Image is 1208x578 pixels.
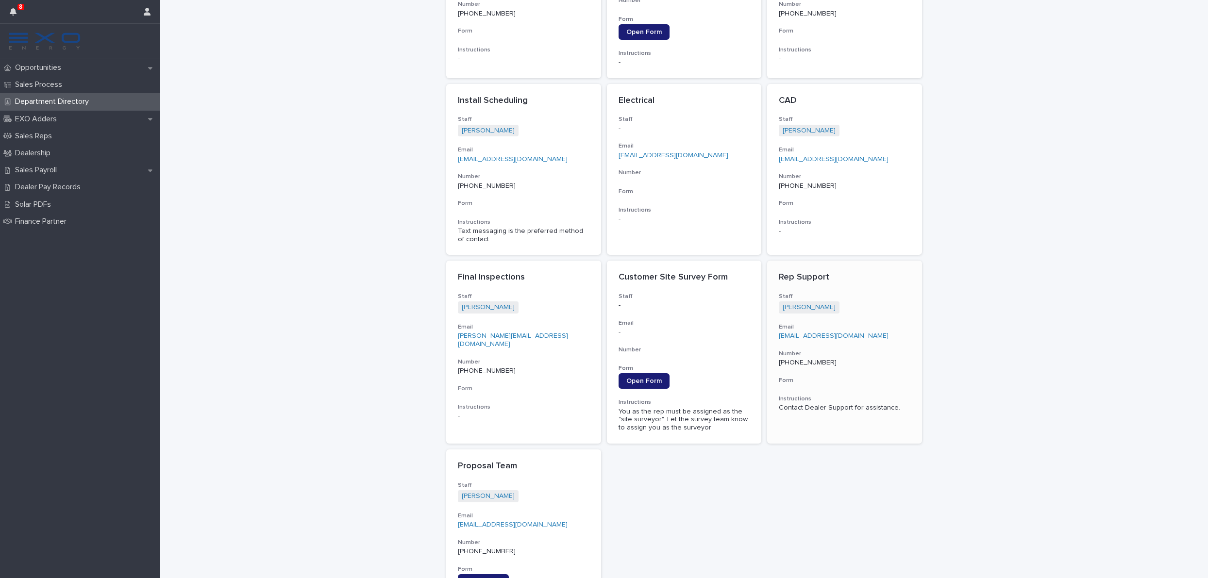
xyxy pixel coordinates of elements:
[619,116,750,123] h3: Staff
[779,156,889,163] a: [EMAIL_ADDRESS][DOMAIN_NAME]
[779,146,910,154] h3: Email
[783,303,836,312] a: [PERSON_NAME]
[458,332,568,347] a: [PERSON_NAME][EMAIL_ADDRESS][DOMAIN_NAME]
[458,227,589,244] div: Text messaging is the preferred method of contact
[779,0,910,8] h3: Number
[619,50,750,57] h3: Instructions
[458,358,589,366] h3: Number
[619,16,750,23] h3: Form
[779,96,910,106] p: CAD
[619,215,750,223] div: -
[8,32,82,51] img: FKS5r6ZBThi8E5hshIGi
[626,29,662,35] span: Open Form
[779,359,837,366] a: [PHONE_NUMBER]
[779,272,910,283] p: Rep Support
[619,408,750,432] div: You as the rep must be assigned as the "site surveyor". Let the survey team know to assign you as...
[11,182,88,192] p: Dealer Pay Records
[458,539,589,546] h3: Number
[458,116,589,123] h3: Staff
[458,323,589,331] h3: Email
[626,378,662,384] span: Open Form
[779,350,910,358] h3: Number
[779,182,837,189] a: [PHONE_NUMBER]
[11,132,60,141] p: Sales Reps
[458,385,589,393] h3: Form
[779,404,910,412] div: Contact Dealer Support for assistance.
[458,548,516,555] a: [PHONE_NUMBER]
[619,301,750,310] p: -
[619,58,750,66] div: -
[458,521,568,528] a: [EMAIL_ADDRESS][DOMAIN_NAME]
[619,206,750,214] h3: Instructions
[462,303,515,312] a: [PERSON_NAME]
[779,293,910,300] h3: Staff
[458,27,589,35] h3: Form
[458,182,516,189] a: [PHONE_NUMBER]
[779,332,889,339] a: [EMAIL_ADDRESS][DOMAIN_NAME]
[619,398,750,406] h3: Instructions
[619,373,670,389] a: Open Form
[619,272,750,283] p: Customer Site Survey Form
[462,127,515,135] a: [PERSON_NAME]
[458,512,589,520] h3: Email
[619,152,728,159] a: [EMAIL_ADDRESS][DOMAIN_NAME]
[619,293,750,300] h3: Staff
[619,125,750,133] p: -
[619,364,750,372] h3: Form
[458,272,589,283] p: Final Inspections
[458,565,589,573] h3: Form
[458,156,568,163] a: [EMAIL_ADDRESS][DOMAIN_NAME]
[779,10,837,17] a: [PHONE_NUMBER]
[767,84,922,255] a: CADStaff[PERSON_NAME] Email[EMAIL_ADDRESS][DOMAIN_NAME]Number[PHONE_NUMBER]FormInstructions-
[11,97,97,106] p: Department Directory
[779,173,910,181] h3: Number
[607,84,762,255] a: ElectricalStaff-Email[EMAIL_ADDRESS][DOMAIN_NAME]NumberFormInstructions-
[446,84,601,255] a: Install SchedulingStaff[PERSON_NAME] Email[EMAIL_ADDRESS][DOMAIN_NAME]Number[PHONE_NUMBER]FormIns...
[458,367,516,374] a: [PHONE_NUMBER]
[458,412,589,420] div: -
[779,377,910,384] h3: Form
[458,55,589,63] div: -
[779,323,910,331] h3: Email
[11,80,70,89] p: Sales Process
[779,199,910,207] h3: Form
[458,173,589,181] h3: Number
[11,165,65,175] p: Sales Payroll
[619,142,750,150] h3: Email
[619,328,750,336] p: -
[779,46,910,54] h3: Instructions
[779,116,910,123] h3: Staff
[458,461,589,472] p: Proposal Team
[458,46,589,54] h3: Instructions
[458,293,589,300] h3: Staff
[779,227,910,235] div: -
[779,55,910,63] div: -
[11,217,74,226] p: Finance Partner
[11,63,69,72] p: Opportunities
[783,127,836,135] a: [PERSON_NAME]
[458,403,589,411] h3: Instructions
[19,3,22,10] p: 8
[11,149,58,158] p: Dealership
[11,200,59,209] p: Solar PDFs
[619,169,750,177] h3: Number
[458,0,589,8] h3: Number
[767,261,922,444] a: Rep SupportStaff[PERSON_NAME] Email[EMAIL_ADDRESS][DOMAIN_NAME]Number[PHONE_NUMBER]FormInstructio...
[619,346,750,354] h3: Number
[779,395,910,403] h3: Instructions
[619,188,750,196] h3: Form
[779,27,910,35] h3: Form
[779,218,910,226] h3: Instructions
[458,199,589,207] h3: Form
[458,218,589,226] h3: Instructions
[458,10,516,17] a: ‭[PHONE_NUMBER]‬
[458,96,589,106] p: Install Scheduling
[11,115,65,124] p: EXO Adders
[619,319,750,327] h3: Email
[458,146,589,154] h3: Email
[458,481,589,489] h3: Staff
[446,261,601,444] a: Final InspectionsStaff[PERSON_NAME] Email[PERSON_NAME][EMAIL_ADDRESS][DOMAIN_NAME]Number[PHONE_NU...
[462,492,515,500] a: [PERSON_NAME]
[619,24,670,40] a: Open Form
[607,261,762,444] a: Customer Site Survey FormStaff-Email-NumberFormOpen FormInstructionsYou as the rep must be assign...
